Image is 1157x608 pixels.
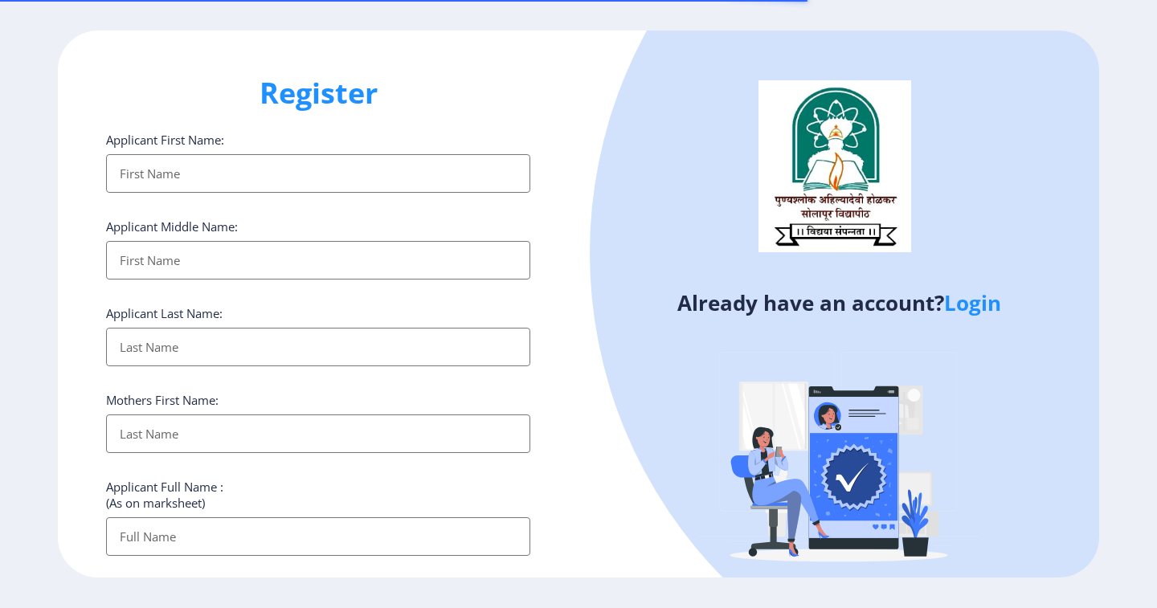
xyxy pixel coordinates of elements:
input: Last Name [106,414,530,453]
input: Last Name [106,328,530,366]
h4: Already have an account? [591,290,1087,316]
img: Verified-rafiki.svg [698,321,979,602]
input: First Name [106,241,530,280]
label: Applicant Last Name: [106,305,223,321]
img: logo [758,80,911,252]
input: Full Name [106,517,530,556]
label: Applicant Middle Name: [106,218,238,235]
input: First Name [106,154,530,193]
label: Mothers First Name: [106,392,219,408]
h1: Register [106,74,530,112]
a: Login [944,288,1001,317]
label: Applicant Full Name : (As on marksheet) [106,479,223,511]
label: Applicant First Name: [106,132,224,148]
